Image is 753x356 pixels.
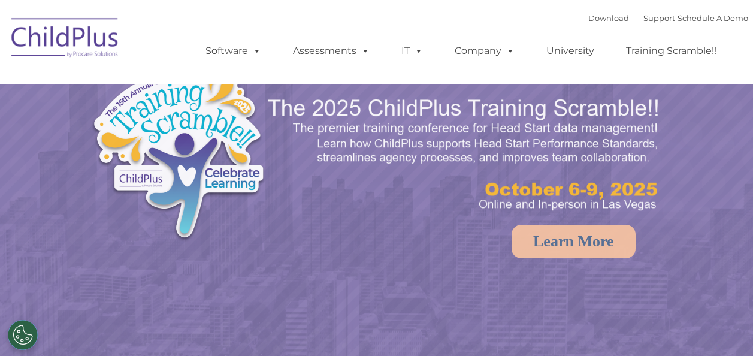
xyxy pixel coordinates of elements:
a: Download [588,13,629,23]
a: Training Scramble!! [614,39,728,63]
a: Company [443,39,527,63]
img: ChildPlus by Procare Solutions [5,10,125,70]
a: Schedule A Demo [678,13,748,23]
a: University [534,39,606,63]
a: Support [643,13,675,23]
a: Learn More [512,225,636,258]
button: Cookies Settings [8,320,38,350]
font: | [588,13,748,23]
a: IT [389,39,435,63]
a: Software [193,39,273,63]
a: Assessments [281,39,382,63]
